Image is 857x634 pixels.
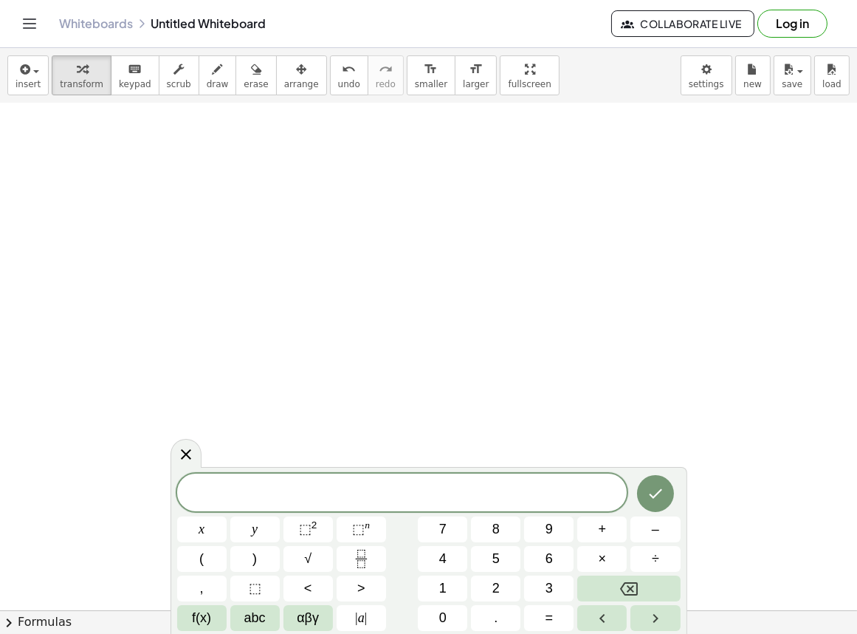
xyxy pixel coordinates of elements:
[735,55,771,95] button: new
[463,79,489,89] span: larger
[128,61,142,78] i: keyboard
[119,79,151,89] span: keypad
[167,79,191,89] span: scrub
[337,576,386,601] button: Greater than
[637,475,674,512] button: Done
[60,79,103,89] span: transform
[18,12,41,35] button: Toggle navigation
[545,519,553,539] span: 9
[235,55,276,95] button: erase
[822,79,841,89] span: load
[418,546,467,572] button: 4
[577,605,627,631] button: Left arrow
[159,55,199,95] button: scrub
[379,61,393,78] i: redo
[244,79,268,89] span: erase
[7,55,49,95] button: insert
[337,517,386,542] button: Superscript
[230,605,280,631] button: Alphabet
[492,519,500,539] span: 8
[439,519,447,539] span: 7
[415,79,447,89] span: smaller
[312,519,317,531] sup: 2
[743,79,762,89] span: new
[177,546,227,572] button: (
[111,55,159,95] button: keyboardkeypad
[492,579,500,599] span: 2
[814,55,850,95] button: load
[230,576,280,601] button: Placeholder
[624,17,742,30] span: Collaborate Live
[199,519,204,539] span: x
[681,55,732,95] button: settings
[252,519,258,539] span: y
[338,79,360,89] span: undo
[249,579,261,599] span: ⬚
[630,546,680,572] button: Divide
[355,610,358,625] span: |
[418,605,467,631] button: 0
[283,546,333,572] button: Square root
[757,10,827,38] button: Log in
[630,605,680,631] button: Right arrow
[297,608,319,628] span: αβγ
[16,79,41,89] span: insert
[276,55,327,95] button: arrange
[244,608,266,628] span: abc
[177,605,227,631] button: Functions
[304,579,312,599] span: <
[439,549,447,569] span: 4
[177,576,227,601] button: ,
[337,546,386,572] button: Fraction
[230,546,280,572] button: )
[304,549,312,569] span: √
[545,608,554,628] span: =
[283,576,333,601] button: Less than
[376,79,396,89] span: redo
[524,546,574,572] button: 6
[284,79,319,89] span: arrange
[577,546,627,572] button: Times
[299,522,312,536] span: ⬚
[500,55,559,95] button: fullscreen
[330,55,368,95] button: undoundo
[407,55,455,95] button: format_sizesmaller
[230,517,280,542] button: y
[200,579,204,599] span: ,
[424,61,438,78] i: format_size
[524,517,574,542] button: 9
[471,605,520,631] button: .
[355,608,367,628] span: a
[652,519,659,539] span: –
[357,579,365,599] span: >
[689,79,724,89] span: settings
[352,522,365,536] span: ⬚
[177,517,227,542] button: x
[524,605,574,631] button: Equals
[207,79,229,89] span: draw
[439,608,447,628] span: 0
[469,61,483,78] i: format_size
[471,517,520,542] button: 8
[199,55,237,95] button: draw
[455,55,497,95] button: format_sizelarger
[199,549,204,569] span: (
[337,605,386,631] button: Absolute value
[782,79,802,89] span: save
[439,579,447,599] span: 1
[365,519,370,531] sup: n
[630,517,680,542] button: Minus
[652,549,659,569] span: ÷
[418,576,467,601] button: 1
[508,79,551,89] span: fullscreen
[192,608,211,628] span: f(x)
[283,517,333,542] button: Squared
[252,549,257,569] span: )
[577,576,680,601] button: Backspace
[611,10,754,37] button: Collaborate Live
[52,55,111,95] button: transform
[342,61,356,78] i: undo
[599,549,607,569] span: ×
[545,549,553,569] span: 6
[492,549,500,569] span: 5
